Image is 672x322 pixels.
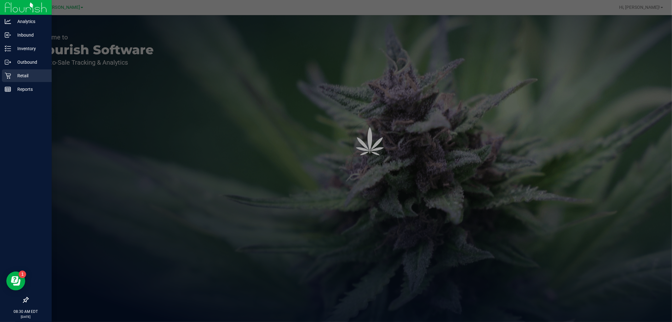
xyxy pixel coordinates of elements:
[11,72,49,79] p: Retail
[19,271,26,278] iframe: Resource center unread badge
[5,86,11,92] inline-svg: Reports
[5,45,11,52] inline-svg: Inventory
[5,59,11,65] inline-svg: Outbound
[5,18,11,25] inline-svg: Analytics
[11,18,49,25] p: Analytics
[5,32,11,38] inline-svg: Inbound
[11,45,49,52] p: Inventory
[11,58,49,66] p: Outbound
[11,85,49,93] p: Reports
[6,272,25,290] iframe: Resource center
[11,31,49,39] p: Inbound
[3,314,49,319] p: [DATE]
[3,309,49,314] p: 08:30 AM EDT
[5,73,11,79] inline-svg: Retail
